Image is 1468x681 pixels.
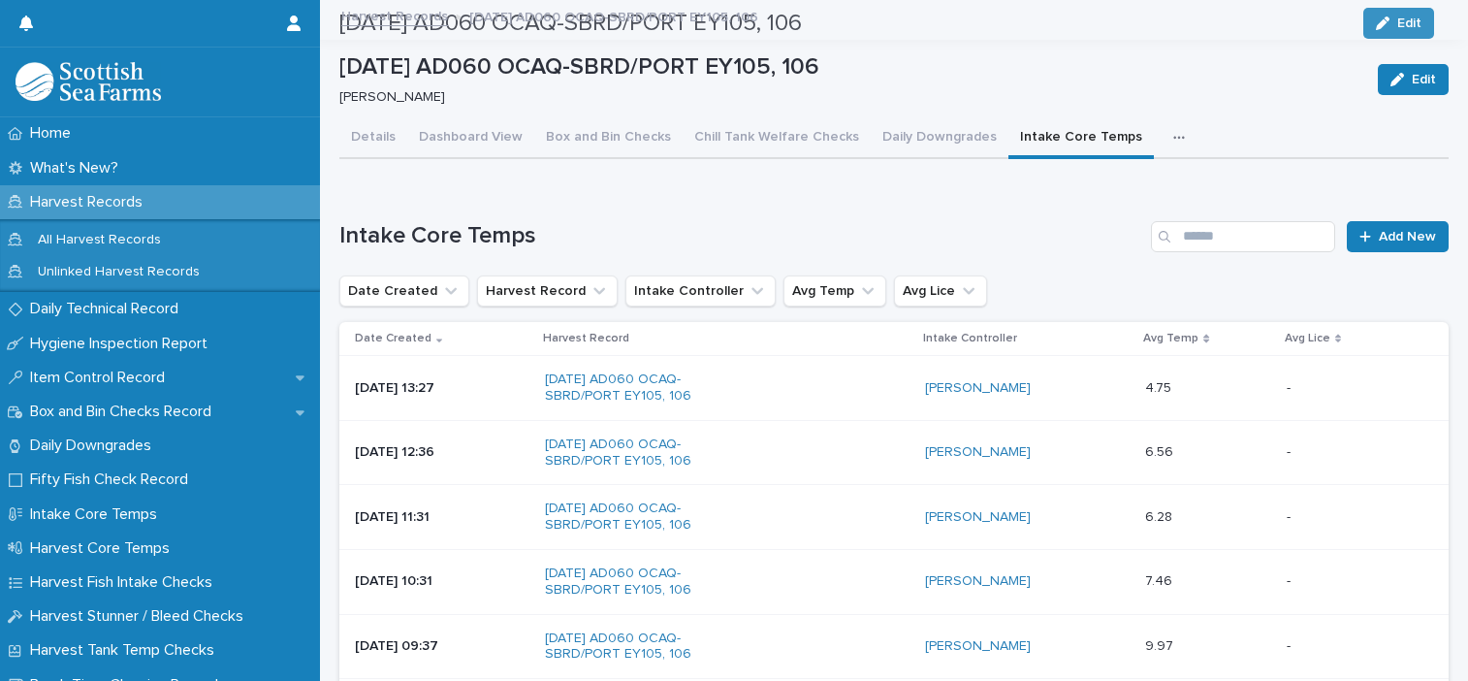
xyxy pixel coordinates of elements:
[339,549,1449,614] tr: [DATE] 10:31[DATE] AD060 OCAQ-SBRD/PORT EY105, 106 [PERSON_NAME] 7.467.46 --
[545,631,739,664] a: [DATE] AD060 OCAQ-SBRD/PORT EY105, 106
[1287,634,1294,655] p: -
[22,369,180,387] p: Item Control Record
[1347,221,1449,252] a: Add New
[339,485,1449,550] tr: [DATE] 11:31[DATE] AD060 OCAQ-SBRD/PORT EY105, 106 [PERSON_NAME] 6.286.28 --
[1151,221,1335,252] input: Search
[22,300,194,318] p: Daily Technical Record
[22,607,259,626] p: Harvest Stunner / Bleed Checks
[339,420,1449,485] tr: [DATE] 12:36[DATE] AD060 OCAQ-SBRD/PORT EY105, 106 [PERSON_NAME] 6.566.56 --
[925,444,1031,461] a: [PERSON_NAME]
[683,118,871,159] button: Chill Tank Welfare Checks
[545,372,739,405] a: [DATE] AD060 OCAQ-SBRD/PORT EY105, 106
[22,335,223,353] p: Hygiene Inspection Report
[22,264,215,280] p: Unlinked Harvest Records
[407,118,534,159] button: Dashboard View
[339,356,1449,421] tr: [DATE] 13:27[DATE] AD060 OCAQ-SBRD/PORT EY105, 106 [PERSON_NAME] 4.754.75 --
[1145,440,1177,461] p: 6.56
[22,232,176,248] p: All Harvest Records
[545,566,739,599] a: [DATE] AD060 OCAQ-SBRD/PORT EY105, 106
[355,328,431,349] p: Date Created
[22,505,173,524] p: Intake Core Temps
[22,437,167,455] p: Daily Downgrades
[894,276,987,307] button: Avg Lice
[469,5,758,26] p: [DATE] AD060 OCAQ-SBRD/PORT EY105, 106
[22,573,228,592] p: Harvest Fish Intake Checks
[1379,230,1436,243] span: Add New
[355,509,529,526] p: [DATE] 11:31
[871,118,1008,159] button: Daily Downgrades
[355,638,529,655] p: [DATE] 09:37
[22,159,134,178] p: What's New?
[355,380,529,397] p: [DATE] 13:27
[22,539,185,558] p: Harvest Core Temps
[22,403,227,421] p: Box and Bin Checks Record
[1145,569,1176,590] p: 7.46
[925,380,1031,397] a: [PERSON_NAME]
[545,501,739,534] a: [DATE] AD060 OCAQ-SBRD/PORT EY105, 106
[1412,73,1436,86] span: Edit
[339,89,1355,106] p: [PERSON_NAME]
[1143,328,1198,349] p: Avg Temp
[341,4,448,26] a: Harvest Records
[339,614,1449,679] tr: [DATE] 09:37[DATE] AD060 OCAQ-SBRD/PORT EY105, 106 [PERSON_NAME] 9.979.97 --
[534,118,683,159] button: Box and Bin Checks
[1285,328,1330,349] p: Avg Lice
[355,573,529,590] p: [DATE] 10:31
[1008,118,1154,159] button: Intake Core Temps
[1287,376,1294,397] p: -
[925,638,1031,655] a: [PERSON_NAME]
[1287,440,1294,461] p: -
[925,509,1031,526] a: [PERSON_NAME]
[783,276,886,307] button: Avg Temp
[16,62,161,101] img: mMrefqRFQpe26GRNOUkG
[339,118,407,159] button: Details
[1378,64,1449,95] button: Edit
[1287,569,1294,590] p: -
[22,193,158,211] p: Harvest Records
[355,444,529,461] p: [DATE] 12:36
[339,276,469,307] button: Date Created
[22,641,230,660] p: Harvest Tank Temp Checks
[545,437,739,470] a: [DATE] AD060 OCAQ-SBRD/PORT EY105, 106
[1145,634,1177,655] p: 9.97
[543,328,629,349] p: Harvest Record
[339,53,1362,81] p: [DATE] AD060 OCAQ-SBRD/PORT EY105, 106
[339,222,1143,250] h1: Intake Core Temps
[923,328,1017,349] p: Intake Controller
[22,470,204,489] p: Fifty Fish Check Record
[625,276,776,307] button: Intake Controller
[477,276,618,307] button: Harvest Record
[925,573,1031,590] a: [PERSON_NAME]
[1145,505,1176,526] p: 6.28
[1287,505,1294,526] p: -
[1145,376,1175,397] p: 4.75
[22,124,86,143] p: Home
